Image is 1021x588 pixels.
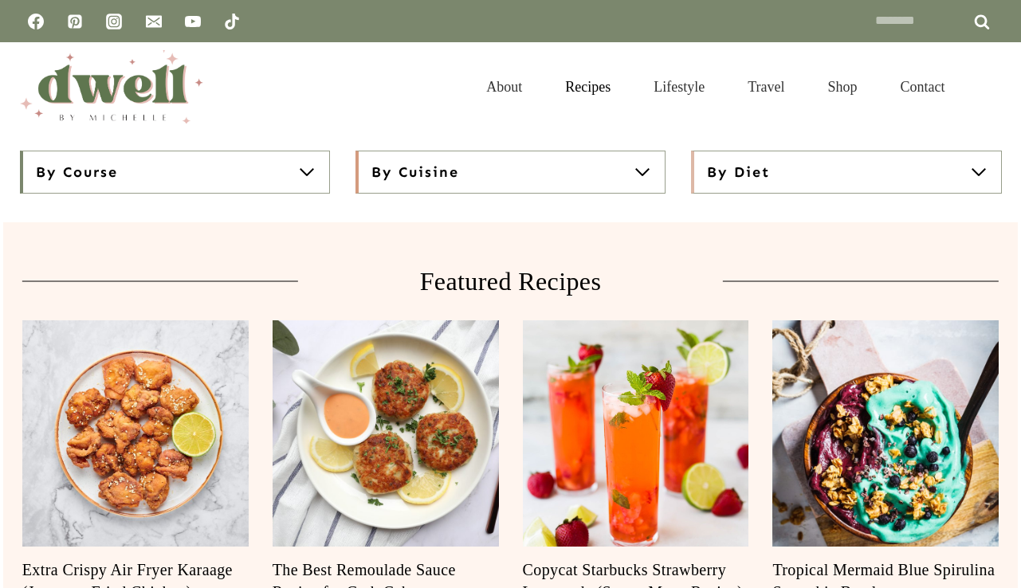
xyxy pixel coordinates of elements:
[20,151,330,194] button: By Course
[726,59,806,115] a: Travel
[707,163,770,182] span: By Diet
[138,6,170,37] a: Email
[22,320,249,547] img: crispy chicken karaage on a plate and a slice of lemon
[177,6,209,37] a: YouTube
[371,163,459,182] span: By Cuisine
[544,59,632,115] a: Recipes
[59,6,91,37] a: Pinterest
[465,59,966,115] nav: Primary Navigation
[324,262,697,300] h2: Featured Recipes
[691,151,1001,194] button: By Diet
[273,320,499,547] a: Read More The Best Remoulade Sauce Recipe for Crab Cakes
[36,163,118,182] span: By Course
[216,6,248,37] a: TikTok
[772,320,999,547] a: Read More Tropical Mermaid Blue Spirulina Smoothie Bowl
[772,320,999,547] img: easy breakfast blue smoothie bowl with toppings spirulina coconut bowl spoon
[20,6,52,37] a: Facebook
[273,320,499,547] img: Crab,Cake,With,Remoulade,Sauce,And,Lemon,In,A,White
[355,151,666,194] button: By Cuisine
[975,73,1002,100] button: View Search Form
[98,6,130,37] a: Instagram
[879,59,967,115] a: Contact
[22,320,249,547] a: Read More Extra Crispy Air Fryer Karaage (Japanese Fried Chicken)
[806,59,878,115] a: Shop
[20,50,203,123] img: DWELL by michelle
[632,59,726,115] a: Lifestyle
[523,320,749,547] a: Read More Copycat Starbucks Strawberry Lemonade (Secret Menu Recipe)
[465,59,544,115] a: About
[523,320,749,547] img: starbucks secret menu copycat recipe strawberry lemonade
